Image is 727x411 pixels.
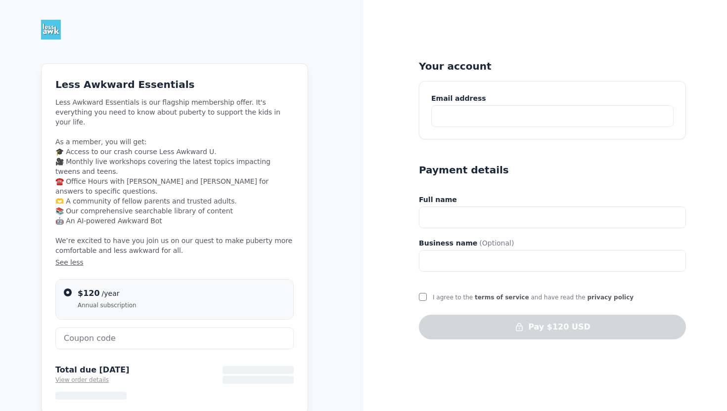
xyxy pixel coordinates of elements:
span: Less Awkward Essentials is our flagship membership offer. It's everything you need to know about ... [55,97,294,267]
button: View order details [55,376,109,384]
a: privacy policy [587,294,634,301]
h5: Your account [419,59,686,73]
span: Business name [419,238,477,248]
button: Pay $120 USD [419,315,686,339]
span: $120 [78,288,100,298]
span: Total due [DATE] [55,365,129,375]
span: Less Awkward Essentials [55,79,194,90]
span: View order details [55,376,109,383]
a: terms of service [475,294,529,301]
span: Full name [419,195,457,205]
span: Email address [431,93,486,103]
button: See less [55,257,294,267]
span: /year [102,289,120,297]
h5: Payment details [419,163,509,177]
span: I agree to the and have read the [433,294,634,301]
span: Annual subscription [78,301,136,309]
span: (Optional) [479,238,514,248]
input: $120/yearAnnual subscription [64,288,72,296]
input: Coupon code [55,328,294,349]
